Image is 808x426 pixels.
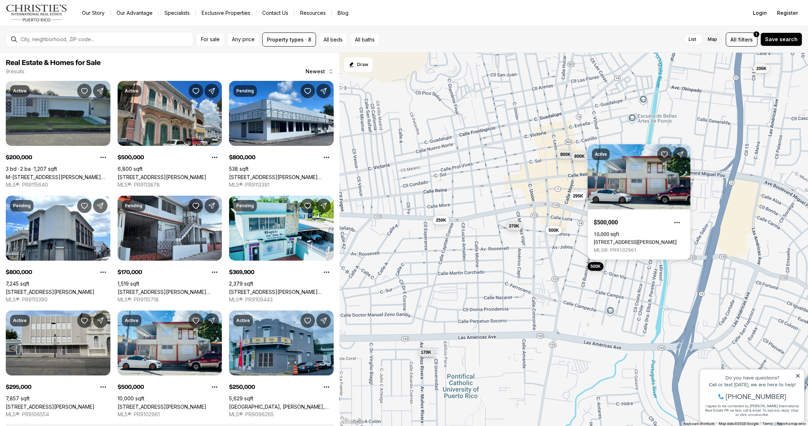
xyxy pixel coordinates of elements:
[570,192,587,200] button: 295K
[229,174,334,180] a: 14 CALLE LEÓN, PONCE PR, 00730
[756,31,757,37] span: 1
[316,199,331,213] button: Share Property
[118,404,206,410] a: Buenos Aires St 3077 & 3072, PONCE PR, 00717
[506,222,522,230] button: 370K
[300,313,315,328] button: Save Property: Calle Villa ESQUINA CALLE PROGRESO
[236,203,254,209] p: Pending
[205,313,219,328] button: Share Property
[96,265,110,279] button: Property options
[753,10,767,16] span: Login
[316,313,331,328] button: Share Property
[765,36,798,42] span: Save search
[13,203,31,209] p: Pending
[573,193,584,199] span: 295K
[201,36,220,42] span: For sale
[594,239,677,245] a: Buenos Aires St 3077 & 3072, PONCE PR, 00717
[726,32,757,47] button: Allfilters1
[595,152,607,157] p: Active
[30,34,90,41] span: [PHONE_NUMBER]
[754,64,770,73] button: 200K
[76,8,110,18] a: Our Story
[418,348,434,357] button: 170K
[673,147,688,162] button: Share Property
[227,32,259,47] button: Any price
[77,313,92,328] button: Save Property: #56 MAYOR STREET
[93,199,107,213] button: Share Property
[683,33,702,46] label: List
[159,8,196,18] a: Specialists
[205,199,219,213] button: Share Property
[236,318,250,323] p: Active
[207,265,222,279] button: Property options
[561,152,571,157] span: 800K
[575,153,585,159] span: 800K
[118,174,206,180] a: 9181 MARINA ST, PONCE PR, 00730
[748,6,771,20] button: Login
[301,64,338,79] button: Newest
[207,380,222,394] button: Property options
[6,404,95,410] a: #56 MAYOR STREET, PONCE PR, 00731
[8,23,104,28] div: Call or text [DATE], we are here to help!
[421,349,431,355] span: 170K
[93,84,107,98] button: Share Property
[433,216,449,225] button: 250K
[6,69,25,74] p: 9 results
[6,174,110,180] a: M-44 CALLE LUZ DIVINA JARDINES FAGOT, PONCE PR, 00716
[760,32,802,46] button: Save search
[232,36,255,42] span: Any price
[196,32,224,47] button: For sale
[77,199,92,213] button: Save Property: 48 CALLE MAYOR
[9,44,103,58] span: I agree to be contacted by [PERSON_NAME] International Real Estate PR via text, call & email. To ...
[118,289,222,295] a: 2241 CALLE RITO MOREL CAMPOS, PONCE PR, 00731
[590,263,601,269] span: 500K
[738,36,753,43] span: filters
[670,216,684,230] button: Property options
[13,318,27,323] p: Active
[549,227,559,233] span: 500K
[125,88,139,94] p: Active
[196,8,256,18] a: Exclusive Properties
[350,32,379,47] button: All baths
[93,313,107,328] button: Share Property
[773,6,802,20] button: Register
[319,380,334,394] button: Property options
[344,57,373,72] button: Start drawing
[229,404,334,410] a: Calle Villa ESQUINA CALLE PROGRESO, PONCE PR, 00717
[256,8,294,18] button: Contact Us
[730,36,737,43] span: All
[77,84,92,98] button: Save Property: M-44 CALLE LUZ DIVINA JARDINES FAGOT
[332,8,354,18] a: Blog
[96,380,110,394] button: Property options
[306,69,325,74] span: Newest
[657,147,672,162] button: Save Property: Buenos Aires St 3077 & 3072
[13,88,27,94] p: Active
[189,84,203,98] button: Save Property: 9181 MARINA ST
[319,150,334,165] button: Property options
[702,33,723,46] label: Map
[300,199,315,213] button: Save Property: 67 LUNA
[6,4,67,22] img: logo
[777,10,798,16] span: Register
[189,199,203,213] button: Save Property: 2241 CALLE RITO MOREL CAMPOS
[436,217,447,223] span: 250K
[294,8,331,18] a: Resources
[319,265,334,279] button: Property options
[509,223,519,229] span: 370K
[96,150,110,165] button: Property options
[229,289,334,295] a: 67 LUNA, PONCE PR, 00717
[207,150,222,165] button: Property options
[756,66,767,71] span: 200K
[125,318,139,323] p: Active
[8,16,104,21] div: Do you have questions?
[572,152,588,161] button: 800K
[546,226,562,235] button: 500K
[316,84,331,98] button: Share Property
[300,84,315,98] button: Save Property: 14 CALLE LEÓN
[319,32,347,47] button: All beds
[125,203,142,209] p: Pending
[236,88,254,94] p: Pending
[262,32,316,47] button: Property types · 8
[6,289,95,295] a: 48 CALLE MAYOR, PONCE PR, 00730
[6,59,101,66] span: Real Estate & Homes for Sale
[588,262,604,270] button: 500K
